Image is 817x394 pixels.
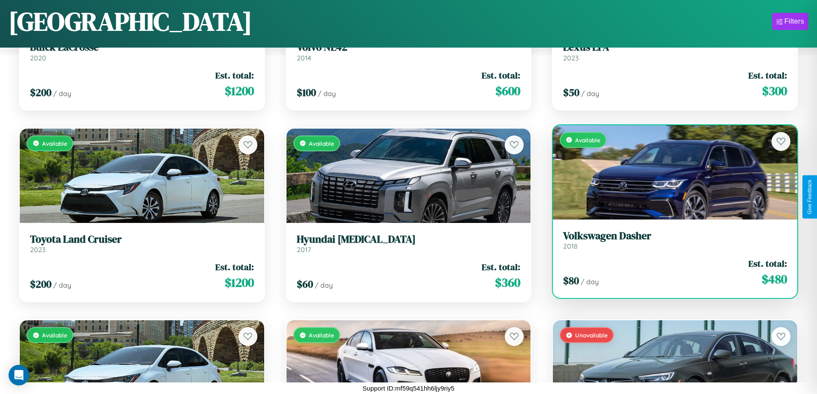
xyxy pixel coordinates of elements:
span: Est. total: [215,69,254,81]
span: Est. total: [482,261,520,273]
span: $ 200 [30,277,51,291]
span: 2020 [30,54,46,62]
span: $ 360 [495,274,520,291]
a: Buick LaCrosse2020 [30,41,254,62]
span: $ 1200 [225,82,254,99]
span: $ 60 [297,277,313,291]
a: Hyundai [MEDICAL_DATA]2017 [297,233,521,254]
span: $ 200 [30,85,51,99]
span: / day [315,281,333,289]
div: Give Feedback [807,180,813,214]
span: $ 50 [563,85,579,99]
span: $ 480 [762,271,787,288]
span: Available [42,140,67,147]
a: Toyota Land Cruiser2023 [30,233,254,254]
span: Est. total: [482,69,520,81]
div: Filters [784,17,804,26]
h3: Lexus LFA [563,41,787,54]
span: Available [575,136,600,144]
h3: Hyundai [MEDICAL_DATA] [297,233,521,246]
span: $ 300 [762,82,787,99]
div: Open Intercom Messenger [9,365,29,385]
h3: Volkswagen Dasher [563,230,787,242]
h1: [GEOGRAPHIC_DATA] [9,4,252,39]
span: / day [581,89,599,98]
p: Support ID: mf59q541hh6ljy9riy5 [362,382,454,394]
span: / day [318,89,336,98]
a: Volvo NE422014 [297,41,521,62]
span: 2017 [297,245,311,254]
span: Unavailable [575,331,608,339]
span: / day [53,89,71,98]
span: 2014 [297,54,311,62]
span: 2023 [563,54,579,62]
span: $ 1200 [225,274,254,291]
span: 2023 [30,245,45,254]
a: Volkswagen Dasher2018 [563,230,787,251]
h3: Toyota Land Cruiser [30,233,254,246]
span: $ 80 [563,274,579,288]
span: / day [581,277,599,286]
span: Available [309,140,334,147]
span: Available [309,331,334,339]
button: Filters [772,13,808,30]
span: $ 100 [297,85,316,99]
span: Available [42,331,67,339]
span: $ 600 [495,82,520,99]
span: Est. total: [215,261,254,273]
span: Est. total: [748,69,787,81]
a: Lexus LFA2023 [563,41,787,62]
h3: Volvo NE42 [297,41,521,54]
h3: Buick LaCrosse [30,41,254,54]
span: / day [53,281,71,289]
span: Est. total: [748,257,787,270]
span: 2018 [563,242,578,250]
